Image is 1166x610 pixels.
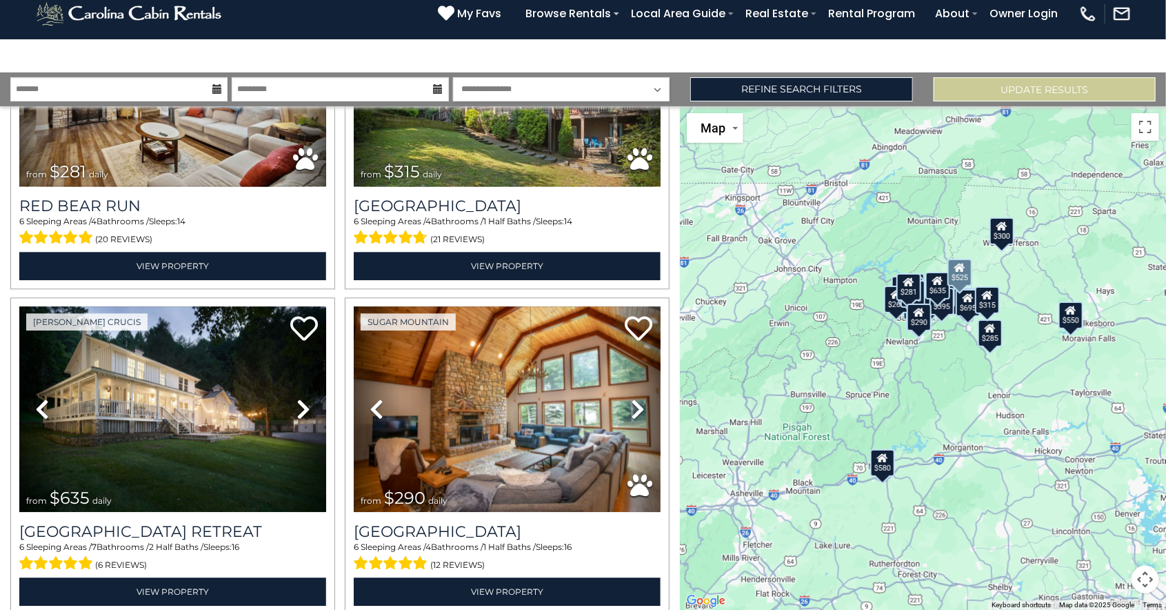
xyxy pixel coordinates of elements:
a: [PERSON_NAME] Crucis [26,313,148,331]
a: Owner Login [983,1,1065,26]
div: $260 [883,286,908,313]
button: Update Results [934,77,1156,101]
a: Add to favorites [290,315,318,344]
div: Sleeping Areas / Bathrooms / Sleeps: [354,541,661,574]
div: $410 [930,280,955,308]
img: thumbnail_166977895.jpeg [19,306,326,512]
span: 6 [354,542,359,552]
div: $635 [925,272,949,299]
div: Sleeping Areas / Bathrooms / Sleeps: [19,215,326,248]
div: $695 [956,289,981,317]
span: 4 [91,216,97,226]
div: Sleeping Areas / Bathrooms / Sleeps: [19,541,326,574]
span: from [26,495,47,506]
a: About [928,1,976,26]
span: 6 [354,216,359,226]
img: mail-regular-white.png [1112,4,1132,23]
a: Sugar Mountain [361,313,456,331]
button: Toggle fullscreen view [1132,113,1159,141]
div: Sleeping Areas / Bathrooms / Sleeps: [354,215,661,248]
img: phone-regular-white.png [1078,4,1098,23]
span: from [26,169,47,179]
span: $315 [384,161,420,181]
a: Rental Program [821,1,922,26]
span: 7 [92,542,97,552]
a: Local Area Guide [624,1,732,26]
a: Open this area in Google Maps (opens a new window) [683,592,729,610]
div: $525 [947,259,972,286]
span: daily [423,169,442,179]
a: View Property [354,252,661,280]
span: 4 [425,216,431,226]
a: View Property [19,252,326,280]
span: (21 reviews) [430,230,485,248]
div: $580 [870,449,895,477]
span: daily [428,495,448,506]
h3: Sugar Mountain Lodge [354,522,661,541]
div: $315 [952,288,977,315]
span: (6 reviews) [96,556,148,574]
a: [GEOGRAPHIC_DATA] Retreat [19,522,326,541]
span: daily [92,495,112,506]
h3: Heavenly Manor [354,197,661,215]
span: 1 Half Baths / [483,216,536,226]
a: View Property [354,578,661,606]
span: (12 reviews) [430,556,485,574]
a: Add to favorites [625,315,652,344]
h3: Valley Farmhouse Retreat [19,522,326,541]
span: 6 [19,542,24,552]
div: $350 [906,304,931,332]
button: Keyboard shortcuts [992,600,1051,610]
button: Map camera controls [1132,566,1159,593]
span: $290 [384,488,425,508]
span: $635 [50,488,90,508]
a: View Property [19,578,326,606]
span: My Favs [457,5,501,22]
span: 6 [19,216,24,226]
div: $281 [896,273,921,301]
a: Red Bear Run [19,197,326,215]
img: thumbnail_163272743.jpeg [354,306,661,512]
span: 14 [564,216,572,226]
div: $300 [989,217,1014,245]
img: Google [683,592,729,610]
a: [GEOGRAPHIC_DATA] [354,197,661,215]
span: 16 [564,542,572,552]
button: Change map style [687,113,743,143]
span: (20 reviews) [96,230,153,248]
span: 2 Half Baths / [149,542,203,552]
div: $285 [978,319,1003,347]
span: 16 [232,542,239,552]
a: Browse Rentals [519,1,618,26]
span: daily [89,169,108,179]
span: Map [701,121,725,135]
a: [GEOGRAPHIC_DATA] [354,522,661,541]
span: 4 [425,542,431,552]
span: Map data ©2025 Google [1059,601,1134,609]
span: $281 [50,161,86,181]
span: from [361,495,381,506]
div: $395 [929,288,954,315]
span: 1 Half Baths / [483,542,536,552]
a: Terms (opens in new tab) [1143,601,1162,609]
span: from [361,169,381,179]
a: Refine Search Filters [690,77,912,101]
div: $315 [975,286,1000,314]
span: 14 [177,216,185,226]
div: $550 [1058,302,1083,329]
a: My Favs [438,5,505,23]
a: Real Estate [738,1,815,26]
div: $290 [907,304,932,331]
